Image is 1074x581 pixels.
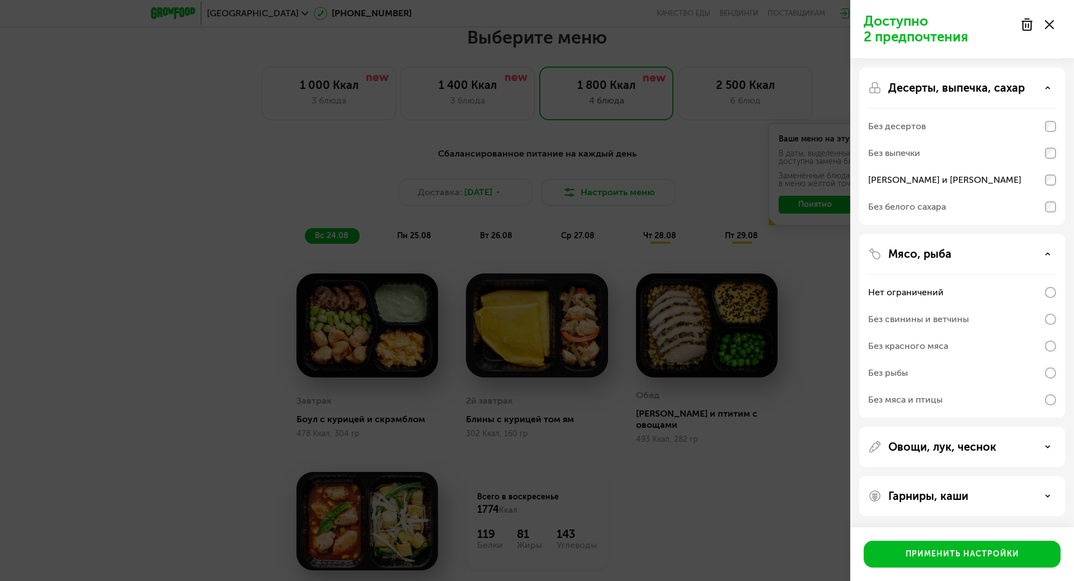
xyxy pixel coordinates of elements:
[888,440,996,454] p: Овощи, лук, чеснок
[888,247,951,261] p: Мясо, рыба
[868,120,926,133] div: Без десертов
[864,541,1061,568] button: Применить настройки
[868,200,946,214] div: Без белого сахара
[888,489,968,503] p: Гарниры, каши
[888,81,1025,95] p: Десерты, выпечка, сахар
[868,286,944,299] div: Нет ограничений
[868,147,920,160] div: Без выпечки
[868,313,969,326] div: Без свинины и ветчины
[868,393,943,407] div: Без мяса и птицы
[868,366,908,380] div: Без рыбы
[868,339,948,353] div: Без красного мяса
[864,13,1014,45] p: Доступно 2 предпочтения
[868,173,1021,187] div: [PERSON_NAME] и [PERSON_NAME]
[906,549,1019,560] div: Применить настройки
